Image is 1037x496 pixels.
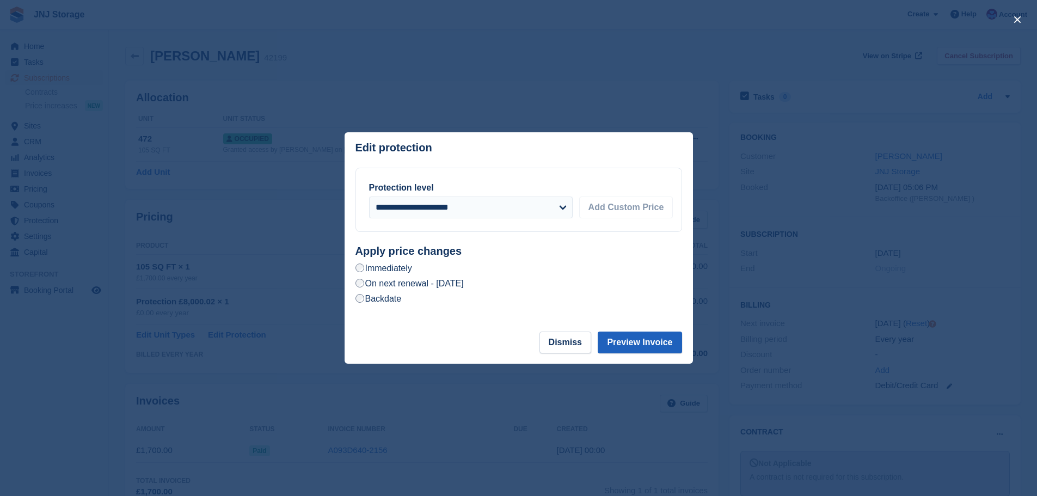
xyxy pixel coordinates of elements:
[1009,11,1026,28] button: close
[355,293,402,304] label: Backdate
[355,142,432,154] p: Edit protection
[579,197,673,218] button: Add Custom Price
[598,332,682,353] button: Preview Invoice
[355,262,412,274] label: Immediately
[369,183,434,192] label: Protection level
[355,294,364,303] input: Backdate
[355,264,364,272] input: Immediately
[355,278,464,289] label: On next renewal - [DATE]
[539,332,591,353] button: Dismiss
[355,245,462,257] strong: Apply price changes
[355,279,364,287] input: On next renewal - [DATE]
